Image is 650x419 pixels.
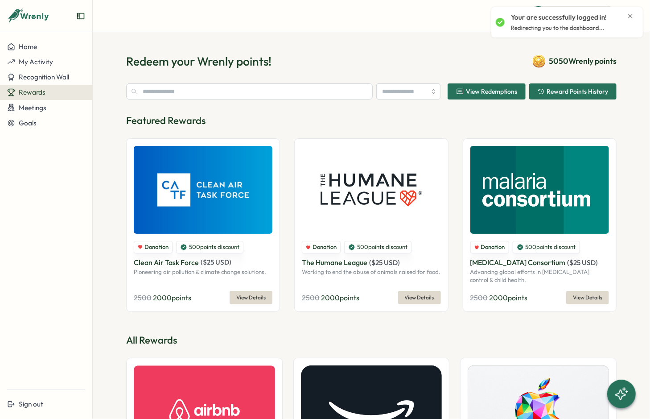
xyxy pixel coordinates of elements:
span: 2000 points [321,293,359,302]
span: 2500 [302,293,320,302]
span: Rewards [19,88,45,96]
button: Reward Points History [529,83,617,100]
button: View Details [398,291,441,304]
p: Pioneering air pollution & climate change solutions. [134,268,272,276]
span: 2000 points [490,293,528,302]
span: 5050 Wrenly points [549,55,617,67]
p: Your are successfully logged in! [511,12,607,22]
span: Home [19,42,37,51]
button: View Details [230,291,272,304]
p: The Humane League [302,257,367,268]
span: ( $ 25 USD ) [369,258,400,267]
span: View Details [405,291,434,304]
span: ( $ 25 USD ) [568,258,598,267]
span: Reward Points History [547,88,608,95]
p: Advancing global efforts in [MEDICAL_DATA] control & child health. [470,268,609,284]
p: [MEDICAL_DATA] Consortium [470,257,566,268]
h1: Redeem your Wrenly points! [126,54,272,69]
p: Redirecting you to the dashboard... [511,24,605,32]
span: Donation [144,243,169,251]
span: Recognition Wall [19,73,69,81]
span: Meetings [19,104,46,112]
span: Goals [19,119,37,127]
button: View Details [566,291,609,304]
span: Donation [481,243,505,251]
p: All Rewards [126,333,617,347]
span: View Details [573,291,602,304]
p: Featured Rewards [126,114,617,128]
span: ( $ 25 USD ) [201,258,231,266]
div: 500 points discount [344,241,411,253]
button: Close notification [627,12,634,20]
span: 2000 points [153,293,191,302]
img: Clean Air Task Force [134,146,272,234]
p: Clean Air Task Force [134,257,199,268]
button: Quick Actions [528,6,617,25]
button: Expand sidebar [76,12,85,21]
button: View Redemptions [448,83,526,100]
span: Donation [313,243,337,251]
img: The Humane League [302,146,440,234]
span: My Activity [19,58,53,66]
div: 500 points discount [176,241,243,253]
p: Working to end the abuse of animals raised for food. [302,268,440,276]
span: 2500 [134,293,152,302]
img: Malaria Consortium [470,146,609,234]
span: 2500 [470,293,488,302]
span: Sign out [19,400,43,408]
span: View Redemptions [466,88,517,95]
div: 500 points discount [513,241,580,253]
span: View Details [236,291,266,304]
